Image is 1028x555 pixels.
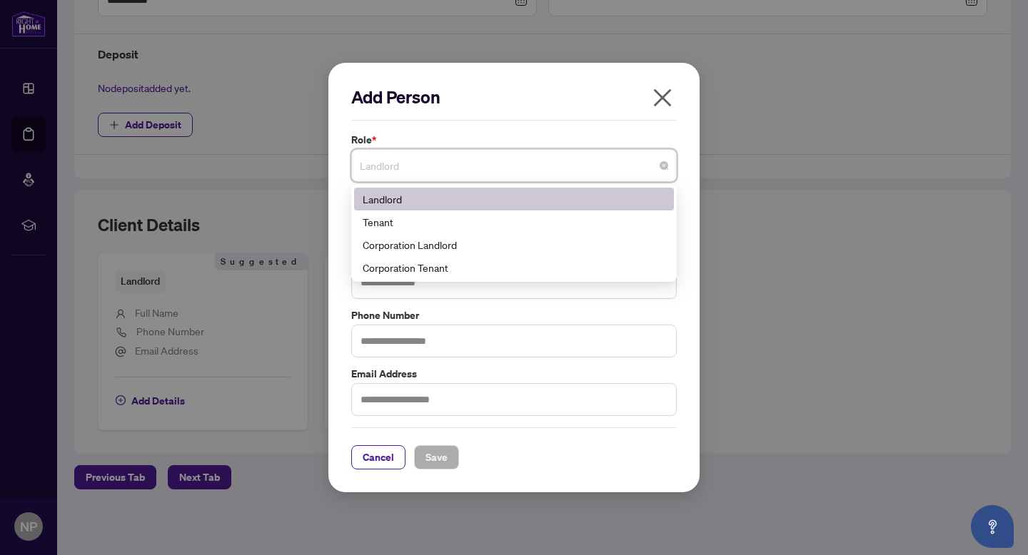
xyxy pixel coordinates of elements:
[971,505,1014,548] button: Open asap
[363,260,665,275] div: Corporation Tenant
[354,210,674,233] div: Tenant
[651,86,674,109] span: close
[351,86,677,108] h2: Add Person
[351,307,677,323] label: Phone Number
[351,366,677,382] label: Email Address
[354,188,674,210] div: Landlord
[360,152,668,179] span: Landlord
[363,237,665,253] div: Corporation Landlord
[363,446,394,469] span: Cancel
[351,445,405,469] button: Cancel
[354,233,674,256] div: Corporation Landlord
[660,161,668,170] span: close-circle
[414,445,459,469] button: Save
[363,214,665,230] div: Tenant
[363,191,665,207] div: Landlord
[354,256,674,279] div: Corporation Tenant
[351,132,677,148] label: Role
